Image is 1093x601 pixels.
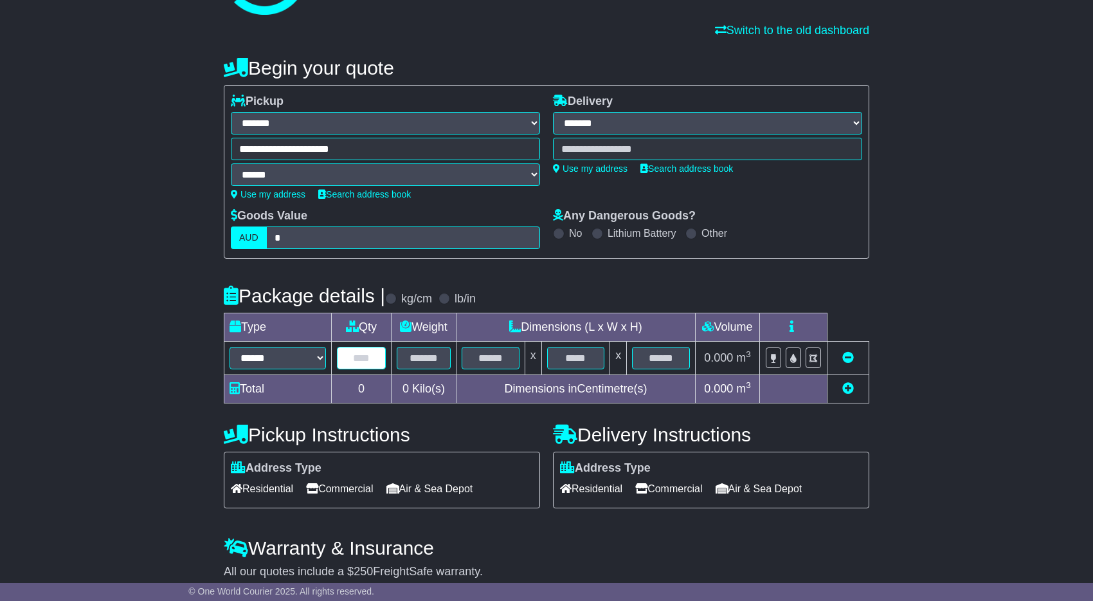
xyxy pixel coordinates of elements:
[224,285,385,306] h4: Package details |
[224,313,332,342] td: Type
[332,375,392,403] td: 0
[553,209,696,223] label: Any Dangerous Goods?
[224,424,540,445] h4: Pickup Instructions
[553,163,628,174] a: Use my address
[842,351,854,364] a: Remove this item
[569,227,582,239] label: No
[736,382,751,395] span: m
[455,292,476,306] label: lb/in
[231,227,267,249] label: AUD
[635,479,702,499] span: Commercial
[401,292,432,306] label: kg/cm
[231,209,307,223] label: Goods Value
[231,95,284,109] label: Pickup
[386,479,473,499] span: Air & Sea Depot
[188,586,374,596] span: © One World Courier 2025. All rights reserved.
[224,537,869,559] h4: Warranty & Insurance
[746,380,751,390] sup: 3
[608,227,676,239] label: Lithium Battery
[306,479,373,499] span: Commercial
[525,342,541,375] td: x
[716,479,802,499] span: Air & Sea Depot
[746,349,751,359] sup: 3
[704,351,733,364] span: 0.000
[318,189,411,199] a: Search address book
[560,479,622,499] span: Residential
[695,313,759,342] td: Volume
[560,461,651,476] label: Address Type
[704,382,733,395] span: 0.000
[456,375,695,403] td: Dimensions in Centimetre(s)
[224,57,869,79] h4: Begin your quote
[553,95,613,109] label: Delivery
[640,163,733,174] a: Search address book
[456,313,695,342] td: Dimensions (L x W x H)
[392,313,456,342] td: Weight
[224,375,332,403] td: Total
[224,565,869,579] div: All our quotes include a $ FreightSafe warranty.
[392,375,456,403] td: Kilo(s)
[231,189,305,199] a: Use my address
[354,565,373,578] span: 250
[610,342,627,375] td: x
[553,424,869,445] h4: Delivery Instructions
[715,24,869,37] a: Switch to the old dashboard
[402,382,409,395] span: 0
[231,461,321,476] label: Address Type
[701,227,727,239] label: Other
[736,351,751,364] span: m
[231,479,293,499] span: Residential
[332,313,392,342] td: Qty
[842,382,854,395] a: Add new item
